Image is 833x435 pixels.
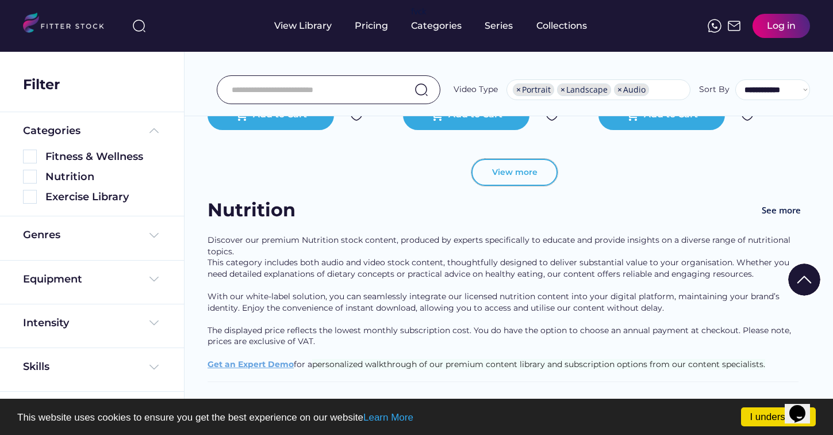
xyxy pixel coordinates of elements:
p: This website uses cookies to ensure you get the best experience on our website [17,413,816,422]
div: Categories [411,20,462,32]
img: Frame%2051.svg [727,19,741,33]
img: Frame%20%284%29.svg [147,360,161,374]
a: Learn More [363,412,413,423]
img: Frame%20%284%29.svg [147,316,161,330]
img: search-normal.svg [414,83,428,97]
img: meteor-icons_whatsapp%20%281%29.svg [708,19,721,33]
img: Rectangle%205126.svg [23,190,37,204]
div: Series [485,20,513,32]
img: Frame%20%284%29.svg [147,228,161,242]
div: Intensity [23,316,69,330]
li: Landscape [557,83,611,96]
span: × [561,86,565,94]
div: Filter [23,75,60,94]
div: Skills [23,360,52,374]
div: Categories [23,124,80,138]
iframe: chat widget [785,389,822,423]
img: Rectangle%205126.svg [23,170,37,184]
div: fvck [411,6,426,17]
button: View more [471,159,558,186]
button: See more [753,197,810,223]
div: Discover our premium Nutrition stock content, produced by experts specifically to educate and pro... [208,235,810,381]
a: Get an Expert Demo [208,359,294,369]
div: Equipment [23,272,82,287]
span: × [516,86,521,94]
li: Portrait [513,83,554,96]
img: Group%201000002322%20%281%29.svg [788,264,820,296]
a: I understand! [741,407,816,426]
div: Pricing [355,20,388,32]
div: Sort By [699,84,730,96]
img: Frame%20%285%29.svg [147,124,161,138]
div: Nutrition [208,197,323,223]
img: Frame%20%284%29.svg [147,272,161,286]
img: Rectangle%205126.svg [23,150,37,163]
div: View Library [274,20,332,32]
li: Audio [614,83,649,96]
div: Nutrition [45,170,161,184]
div: Exercise Library [45,190,161,204]
div: Genres [23,228,60,242]
span: The displayed price reflects the lowest monthly subscription cost. You do have the option to choo... [208,325,793,347]
img: search-normal%203.svg [132,19,146,33]
div: Fitness & Wellness [45,150,161,164]
div: Collections [536,20,587,32]
span: personalized walkthrough of our premium content library and subscription options from our content... [312,359,765,369]
img: LOGO.svg [23,13,114,36]
div: Log in [767,20,796,32]
span: × [617,86,622,94]
div: Video Type [454,84,498,96]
